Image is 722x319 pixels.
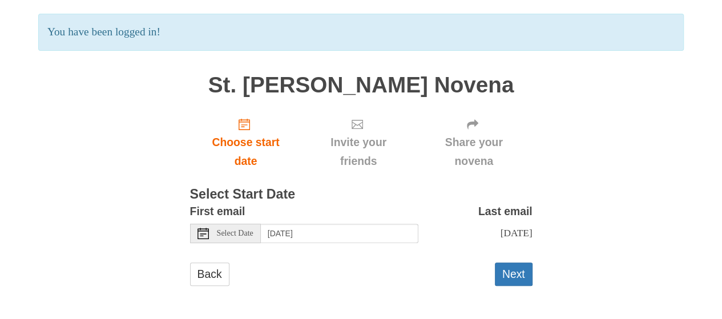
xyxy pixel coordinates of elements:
[38,14,684,51] p: You have been logged in!
[190,187,533,202] h3: Select Start Date
[301,108,415,176] div: Click "Next" to confirm your start date first.
[500,227,532,239] span: [DATE]
[190,202,245,221] label: First email
[313,133,404,171] span: Invite your friends
[190,73,533,98] h1: St. [PERSON_NAME] Novena
[201,133,291,171] span: Choose start date
[190,263,229,286] a: Back
[495,263,533,286] button: Next
[416,108,533,176] div: Click "Next" to confirm your start date first.
[190,108,302,176] a: Choose start date
[427,133,521,171] span: Share your novena
[478,202,533,221] label: Last email
[217,229,253,237] span: Select Date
